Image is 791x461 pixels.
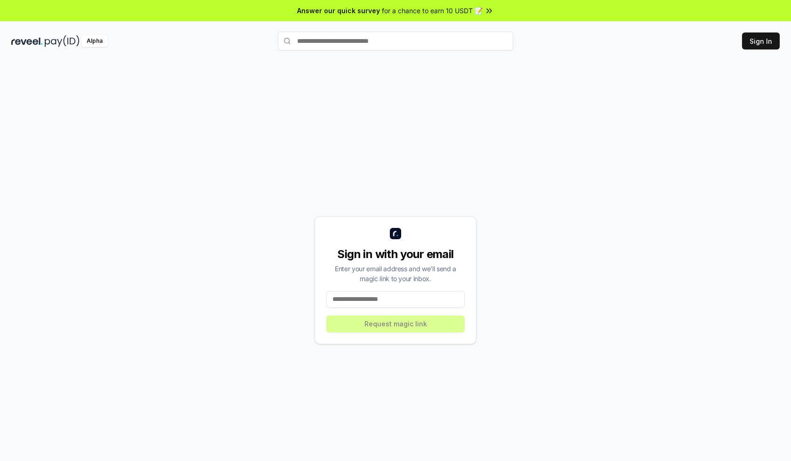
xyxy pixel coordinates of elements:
[297,6,380,16] span: Answer our quick survey
[390,228,401,239] img: logo_small
[81,35,108,47] div: Alpha
[742,32,780,49] button: Sign In
[11,35,43,47] img: reveel_dark
[382,6,483,16] span: for a chance to earn 10 USDT 📝
[326,264,465,283] div: Enter your email address and we’ll send a magic link to your inbox.
[326,247,465,262] div: Sign in with your email
[45,35,80,47] img: pay_id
